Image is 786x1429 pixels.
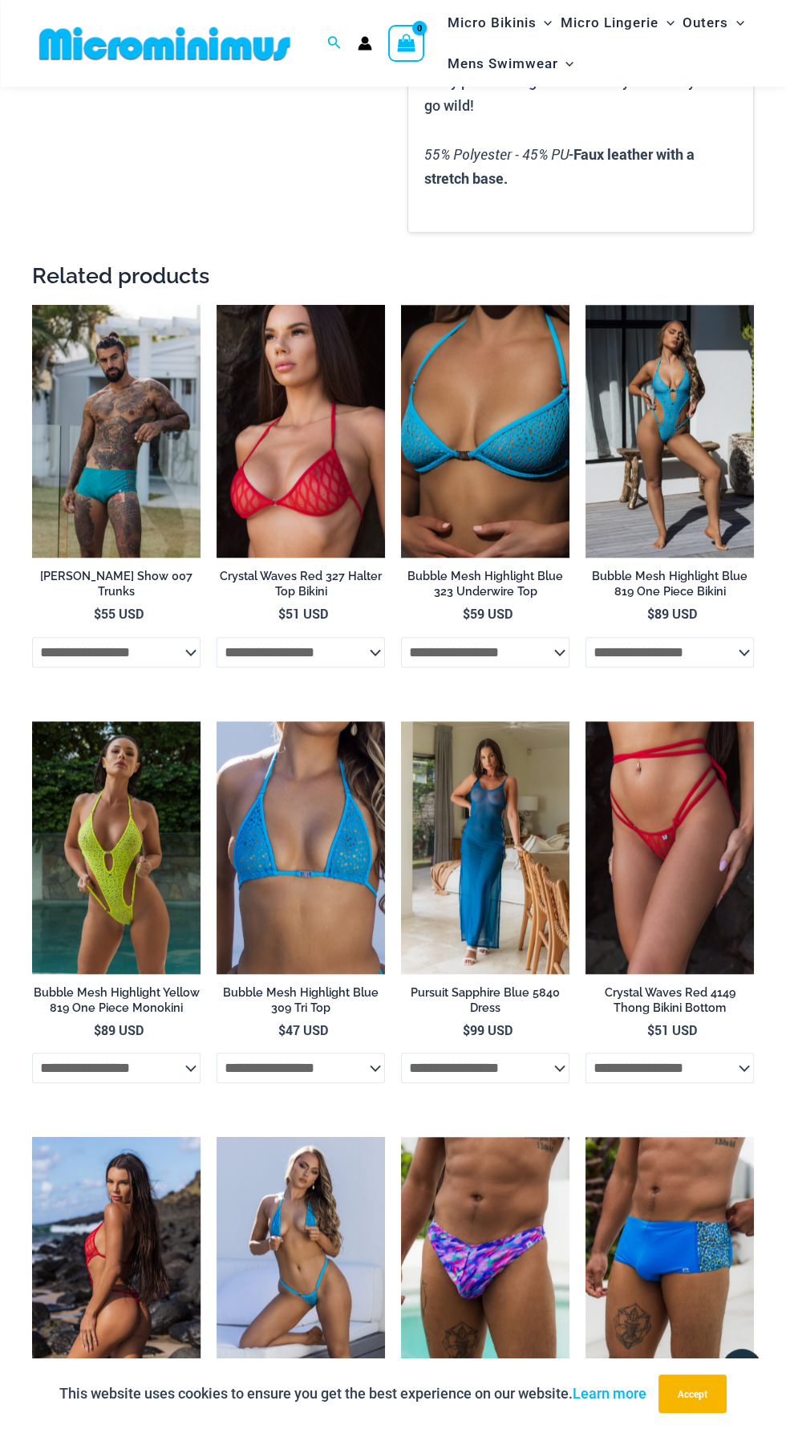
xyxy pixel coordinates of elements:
[463,1021,513,1038] bdi: 99 USD
[217,985,385,1021] a: Bubble Mesh Highlight Blue 309 Tri Top
[401,985,569,1015] h2: Pursuit Sapphire Blue 5840 Dress
[585,985,754,1021] a: Crystal Waves Red 4149 Thong Bikini Bottom
[679,2,748,43] a: OutersMenu ToggleMenu Toggle
[217,569,385,605] a: Crystal Waves Red 327 Halter Top Bikini
[32,569,201,605] a: [PERSON_NAME] Show 007 Trunks
[401,1137,569,1390] a: Coral Coast Island Dream 005 Thong 01Coral Coast Island Dream 005 Thong 02Coral Coast Island Drea...
[217,721,385,974] a: Bubble Mesh Highlight Blue 309 Tri Top 4Bubble Mesh Highlight Blue 309 Tri Top 469 Thong 04Bubble...
[32,985,201,1021] a: Bubble Mesh Highlight Yellow 819 One Piece Monokini
[32,721,201,974] img: Bubble Mesh Highlight Yellow 819 One Piece 02
[401,721,569,974] img: Pursuit Sapphire Blue 5840 Dress 02
[94,1021,101,1038] span: $
[401,569,569,605] a: Bubble Mesh Highlight Blue 323 Underwire Top
[94,605,144,622] bdi: 55 USD
[561,2,658,43] span: Micro Lingerie
[32,1137,201,1390] img: Crystal Waves Red 819 One Piece 03
[585,985,754,1015] h2: Crystal Waves Red 4149 Thong Bikini Bottom
[217,569,385,599] h2: Crystal Waves Red 327 Halter Top Bikini
[278,1021,286,1038] span: $
[443,2,556,43] a: Micro BikinisMenu ToggleMenu Toggle
[32,1137,201,1390] a: Crystal Waves Red 819 One Piece 04Crystal Waves Red 819 One Piece 03Crystal Waves Red 819 One Pie...
[573,1385,646,1402] a: Learn more
[557,43,573,84] span: Menu Toggle
[217,305,385,558] img: Crystal Waves 327 Halter Top 01
[217,1137,385,1390] a: Bubble Mesh Highlight Blue 309 Tri Top 421 Micro 05Bubble Mesh Highlight Blue 309 Tri Top 421 Mic...
[557,2,679,43] a: Micro LingerieMenu ToggleMenu Toggle
[585,721,754,974] a: Crystal Waves 4149 Thong 01Crystal Waves 305 Tri Top 4149 Thong 01Crystal Waves 305 Tri Top 4149 ...
[217,305,385,558] a: Crystal Waves 327 Halter Top 01Crystal Waves 327 Halter Top 4149 Thong 01Crystal Waves 327 Halter...
[217,985,385,1015] h2: Bubble Mesh Highlight Blue 309 Tri Top
[424,144,569,164] i: 55% Polyester - 45% PU
[658,2,675,43] span: Menu Toggle
[424,144,695,188] b: Faux leather with a stretch base.
[447,2,536,43] span: Micro Bikinis
[463,605,470,622] span: $
[585,569,754,605] a: Bubble Mesh Highlight Blue 819 One Piece Bikini
[585,305,754,558] a: Bubble Mesh Highlight Blue 819 One Piece 01Bubble Mesh Highlight Blue 819 One Piece 03Bubble Mesh...
[401,305,569,558] img: Bubble Mesh Highlight Blue 323 Underwire Top 01
[585,1137,754,1390] img: Byron Blue Leopard 007 Trunk 11
[327,34,342,54] a: Search icon link
[94,605,101,622] span: $
[647,605,654,622] span: $
[32,262,754,290] h2: Related products
[647,1021,654,1038] span: $
[401,1137,569,1390] img: Coral Coast Island Dream 005 Thong 01
[401,985,569,1021] a: Pursuit Sapphire Blue 5840 Dress
[94,1021,144,1038] bdi: 89 USD
[585,305,754,558] img: Bubble Mesh Highlight Blue 819 One Piece 01
[443,43,577,84] a: Mens SwimwearMenu ToggleMenu Toggle
[278,1021,328,1038] bdi: 47 USD
[388,25,425,62] a: View Shopping Cart, empty
[463,605,513,622] bdi: 59 USD
[33,26,297,62] img: MM SHOP LOGO FLAT
[32,721,201,974] a: Bubble Mesh Highlight Yellow 819 One Piece 02Bubble Mesh Highlight Yellow 819 One Piece 06Bubble ...
[536,2,552,43] span: Menu Toggle
[278,605,328,622] bdi: 51 USD
[585,721,754,974] img: Crystal Waves 4149 Thong 01
[59,1382,646,1406] p: This website uses cookies to ensure you get the best experience on our website.
[647,1021,697,1038] bdi: 51 USD
[728,2,744,43] span: Menu Toggle
[585,569,754,599] h2: Bubble Mesh Highlight Blue 819 One Piece Bikini
[401,721,569,974] a: Pursuit Sapphire Blue 5840 Dress 02Pursuit Sapphire Blue 5840 Dress 04Pursuit Sapphire Blue 5840 ...
[32,985,201,1015] h2: Bubble Mesh Highlight Yellow 819 One Piece Monokini
[647,605,697,622] bdi: 89 USD
[401,305,569,558] a: Bubble Mesh Highlight Blue 323 Underwire Top 01Bubble Mesh Highlight Blue 323 Underwire Top 421 M...
[424,143,737,190] p: -
[32,569,201,599] h2: [PERSON_NAME] Show 007 Trunks
[278,605,286,622] span: $
[463,1021,470,1038] span: $
[32,305,201,558] img: Byron Jade Show 007 Trunks 08
[32,305,201,558] a: Byron Jade Show 007 Trunks 08Byron Jade Show 007 Trunks 09Byron Jade Show 007 Trunks 09
[658,1374,727,1413] button: Accept
[683,2,728,43] span: Outers
[401,569,569,599] h2: Bubble Mesh Highlight Blue 323 Underwire Top
[217,1137,385,1390] img: Bubble Mesh Highlight Blue 309 Tri Top 421 Micro 05
[217,721,385,974] img: Bubble Mesh Highlight Blue 309 Tri Top 4
[585,1137,754,1390] a: Byron Blue Leopard 007 Trunk 11Byron Blue Leopard 007 Trunk 12Byron Blue Leopard 007 Trunk 12
[447,43,557,84] span: Mens Swimwear
[358,36,372,51] a: Account icon link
